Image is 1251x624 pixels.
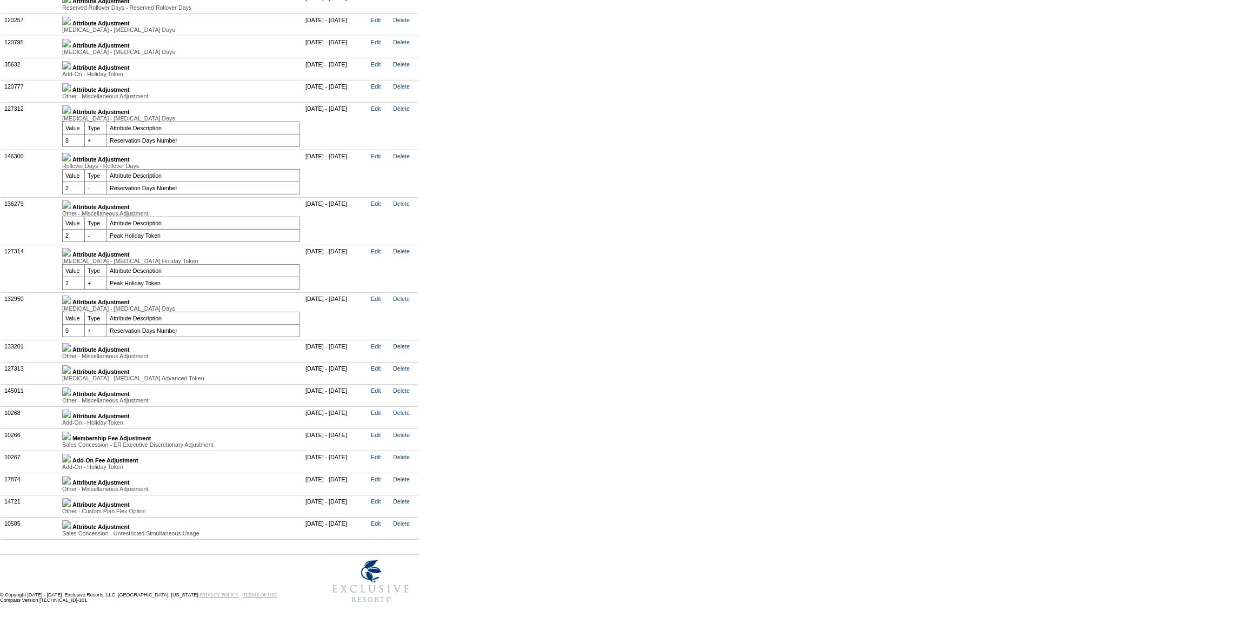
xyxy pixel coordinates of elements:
img: b_plus.gif [62,410,71,418]
td: + [85,324,107,337]
td: [DATE] - [DATE] [303,58,368,80]
img: b_plus.gif [62,39,71,48]
td: 120257 [2,14,59,36]
a: Delete [393,432,410,438]
td: 10267 [2,451,59,473]
a: Delete [393,296,410,302]
td: [DATE] - [DATE] [303,495,368,517]
div: [MEDICAL_DATA] - [MEDICAL_DATA] Advanced Token [62,375,300,381]
img: Exclusive Resorts [322,554,419,608]
div: Other - Miscellaneous Adjustment [62,397,300,404]
a: PRIVACY POLICY [199,592,239,598]
a: Edit [371,387,381,394]
a: Edit [371,476,381,482]
a: Delete [393,61,410,68]
div: Other - Miscellaneous Adjustment [62,353,300,359]
a: Delete [393,410,410,416]
b: Attribute Adjustment [72,64,130,71]
td: 35632 [2,58,59,80]
td: 127312 [2,102,59,150]
div: Rollover Days - Rollover Days [62,163,300,169]
td: 146300 [2,150,59,197]
td: [DATE] - [DATE] [303,245,368,292]
td: [DATE] - [DATE] [303,384,368,406]
img: b_minus.gif [62,296,71,304]
a: Edit [371,17,381,23]
a: Delete [393,83,410,90]
td: [DATE] - [DATE] [303,428,368,451]
a: Delete [393,343,410,350]
div: Add-On - Holiday Token [62,464,300,470]
a: Edit [371,432,381,438]
img: b_plus.gif [62,476,71,485]
div: [MEDICAL_DATA] - [MEDICAL_DATA] Days [62,305,300,312]
td: Value [63,264,85,277]
img: b_plus.gif [62,83,71,92]
td: [DATE] - [DATE] [303,340,368,362]
td: Attribute Description [107,312,300,324]
td: 120777 [2,80,59,102]
img: b_minus.gif [62,248,71,257]
td: [DATE] - [DATE] [303,517,368,539]
td: 17874 [2,473,59,495]
img: b_minus.gif [62,105,71,114]
a: Delete [393,200,410,207]
td: Reservation Days Number [107,324,300,337]
div: Other - Miscellaneous Adjustment [62,93,300,99]
td: Peak Holiday Token [107,277,300,289]
td: 8 [63,134,85,146]
b: Attribute Adjustment [72,501,130,508]
b: Attribute Adjustment [72,413,130,419]
img: b_plus.gif [62,17,71,25]
img: b_plus.gif [62,343,71,352]
b: Attribute Adjustment [72,42,130,49]
a: TERMS OF USE [243,592,277,598]
b: Attribute Adjustment [72,20,130,26]
td: Peak Holiday Token [107,229,300,241]
td: [DATE] - [DATE] [303,473,368,495]
td: 2 [63,229,85,241]
a: Edit [371,105,381,112]
td: 10585 [2,517,59,539]
b: Membership Fee Adjustment [72,435,151,441]
a: Delete [393,476,410,482]
a: Edit [371,410,381,416]
img: b_plus.gif [62,365,71,374]
a: Edit [371,153,381,159]
td: + [85,134,107,146]
td: + [85,277,107,289]
td: [DATE] - [DATE] [303,362,368,384]
b: Attribute Adjustment [72,391,130,397]
td: [DATE] - [DATE] [303,292,368,340]
img: b_plus.gif [62,498,71,507]
a: Delete [393,153,410,159]
a: Edit [371,498,381,505]
td: Type [85,169,107,182]
td: - [85,182,107,194]
td: 9 [63,324,85,337]
div: Sales Concession - ER Executive Discretionary Adjustment [62,441,300,448]
td: Value [63,169,85,182]
a: Delete [393,387,410,394]
td: [DATE] - [DATE] [303,36,368,58]
div: [MEDICAL_DATA] - [MEDICAL_DATA] Days [62,26,300,33]
b: Attribute Adjustment [72,204,130,210]
b: Attribute Adjustment [72,524,130,530]
td: Reservation Days Number [107,134,300,146]
td: 2 [63,277,85,289]
b: Attribute Adjustment [72,251,130,258]
td: [DATE] - [DATE] [303,102,368,150]
a: Delete [393,498,410,505]
a: Delete [393,105,410,112]
div: Other - Miscellaneous Adjustment [62,210,300,217]
img: b_plus.gif [62,432,71,440]
td: Reservation Days Number [107,182,300,194]
img: b_minus.gif [62,153,71,162]
td: 120795 [2,36,59,58]
a: Delete [393,248,410,254]
b: Attribute Adjustment [72,156,130,163]
div: [MEDICAL_DATA] - [MEDICAL_DATA] Days [62,115,300,122]
td: [DATE] - [DATE] [303,14,368,36]
td: 2 [63,182,85,194]
a: Edit [371,61,381,68]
